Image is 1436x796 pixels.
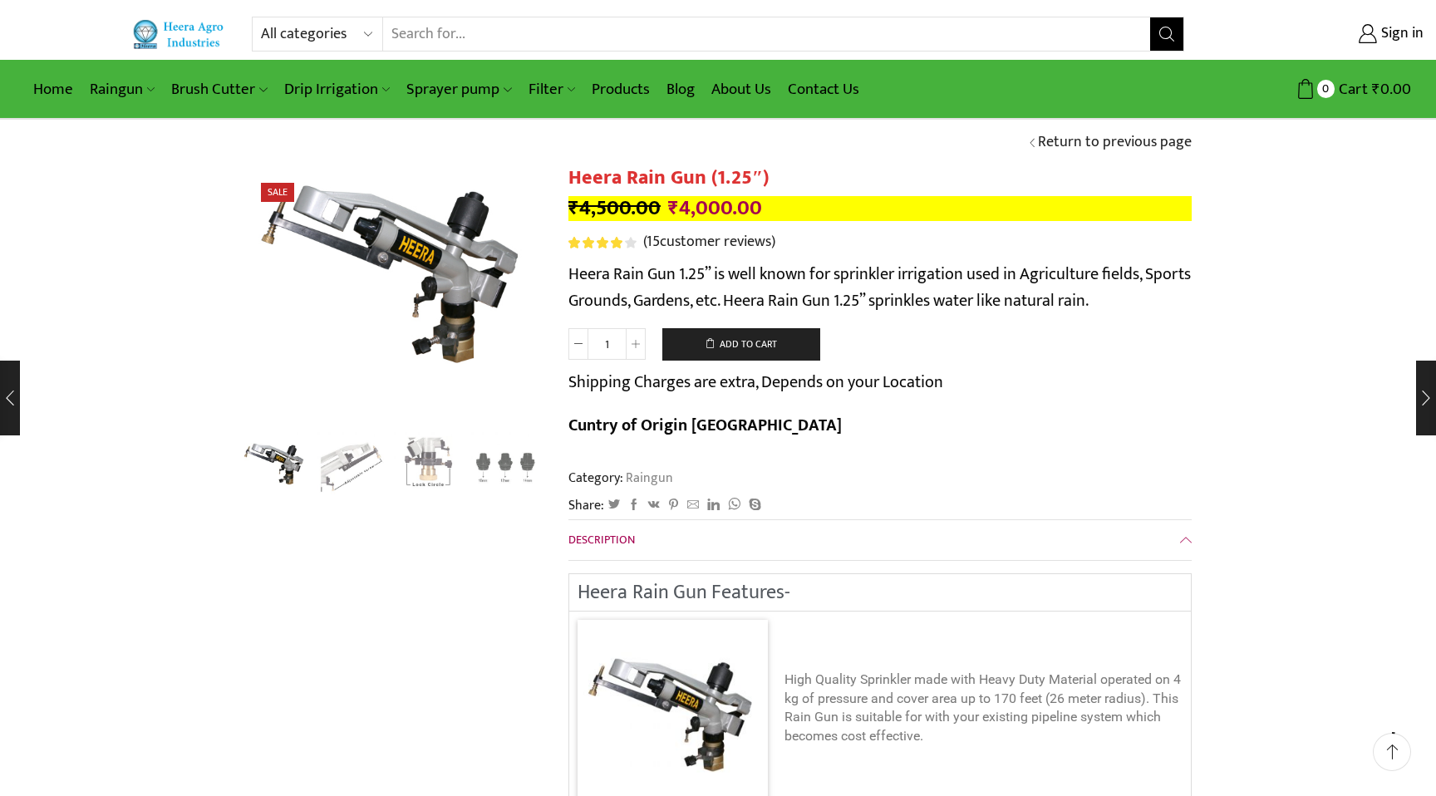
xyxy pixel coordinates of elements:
[588,328,626,360] input: Product quantity
[703,70,779,109] a: About Us
[244,125,543,424] img: Heera Raingun 1.50
[568,411,842,440] b: Cuntry of Origin [GEOGRAPHIC_DATA]
[317,432,386,499] li: 2 / 4
[779,70,868,109] a: Contact Us
[398,70,519,109] a: Sprayer pump
[568,469,673,488] span: Category:
[623,467,673,489] a: Raingun
[383,17,1150,51] input: Search for...
[25,70,81,109] a: Home
[643,232,775,253] a: (15customer reviews)
[568,261,1192,314] p: Heera Rain Gun 1.25” is well known for sprinkler irrigation used in Agriculture fields, Sports Gr...
[583,70,658,109] a: Products
[568,237,639,248] span: 15
[568,369,943,396] p: Shipping Charges are extra, Depends on your Location
[784,671,1183,746] p: High Quality Sprinkler made with Heavy Duty Material operated on 4 kg of pressure and cover area ...
[240,432,309,499] li: 1 / 4
[1335,78,1368,101] span: Cart
[394,432,463,501] a: Adjestmen
[568,520,1192,560] a: Description
[568,237,636,248] div: Rated 4.00 out of 5
[1150,17,1183,51] button: Search button
[647,229,660,254] span: 15
[668,191,762,225] bdi: 4,000.00
[668,191,679,225] span: ₹
[1377,23,1424,45] span: Sign in
[244,125,543,424] div: 1 / 4
[1372,76,1380,102] span: ₹
[568,191,579,225] span: ₹
[240,430,309,499] img: Heera Raingun 1.50
[471,432,540,501] img: Rain Gun Nozzle
[1201,74,1411,105] a: 0 Cart ₹0.00
[1317,80,1335,97] span: 0
[81,70,163,109] a: Raingun
[163,70,275,109] a: Brush Cutter
[568,191,661,225] bdi: 4,500.00
[568,496,604,515] span: Share:
[578,582,1183,602] h2: Heera Rain Gun Features-
[394,432,463,499] li: 3 / 4
[568,530,635,549] span: Description
[662,328,820,361] button: Add to cart
[1038,132,1192,154] a: Return to previous page
[520,70,583,109] a: Filter
[568,237,622,248] span: Rated out of 5 based on customer ratings
[276,70,398,109] a: Drip Irrigation
[471,432,540,499] li: 4 / 4
[658,70,703,109] a: Blog
[1372,76,1411,102] bdi: 0.00
[1209,19,1424,49] a: Sign in
[317,432,386,501] a: outlet-screw
[568,166,1192,190] h1: Heera Rain Gun (1.25″)
[261,183,294,202] span: Sale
